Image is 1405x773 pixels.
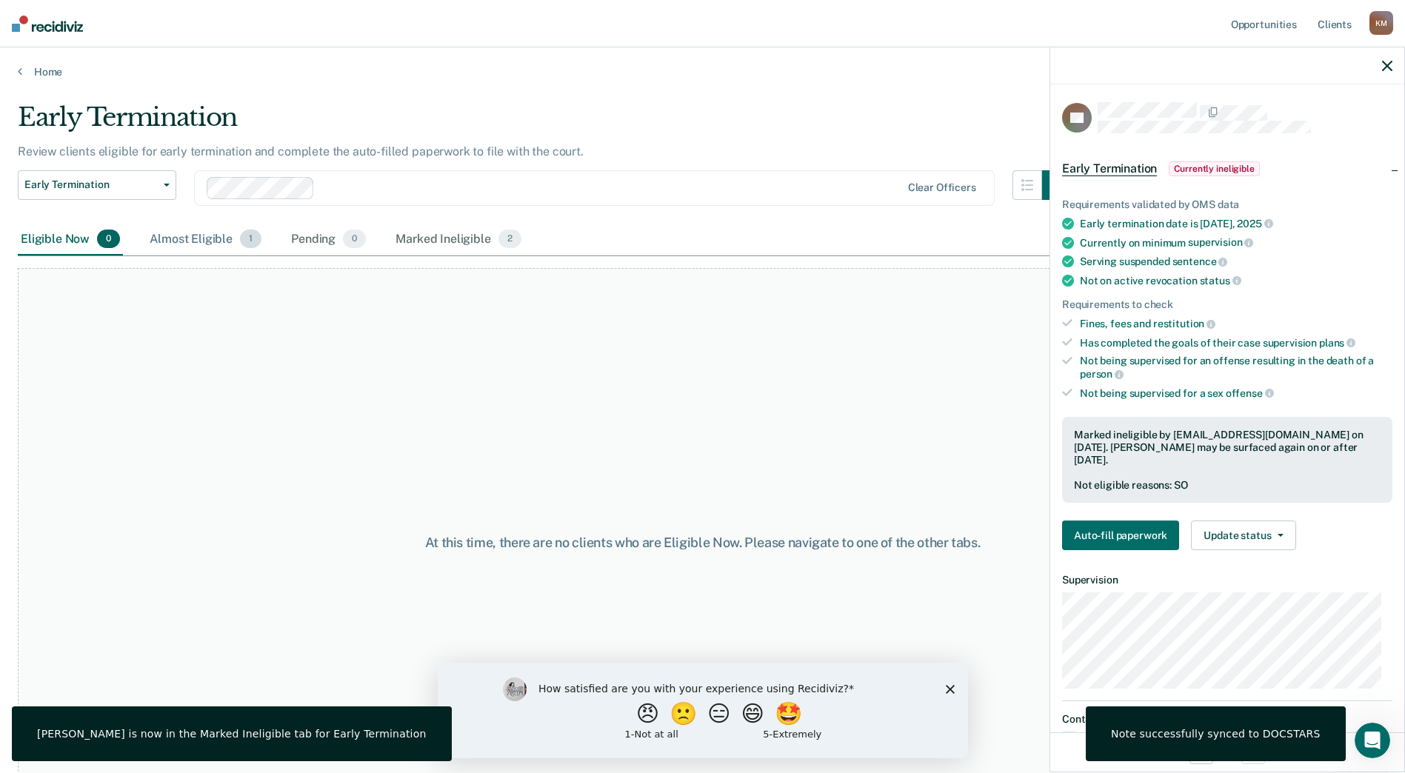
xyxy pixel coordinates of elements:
[393,224,524,256] div: Marked Ineligible
[147,224,264,256] div: Almost Eligible
[1080,355,1392,380] div: Not being supervised for an offense resulting in the death of a
[1172,255,1228,267] span: sentence
[1080,317,1392,330] div: Fines, fees and
[12,16,83,32] img: Recidiviz
[1050,145,1404,193] div: Early TerminationCurrently ineligible
[908,181,976,194] div: Clear officers
[1355,723,1390,758] iframe: Intercom live chat
[1062,521,1179,550] button: Auto-fill paperwork
[24,178,158,191] span: Early Termination
[1062,713,1392,726] dt: Contact
[343,230,366,249] span: 0
[1369,11,1393,35] div: K M
[1226,387,1274,399] span: offense
[1188,236,1253,248] span: supervision
[1200,275,1241,287] span: status
[1169,161,1260,176] span: Currently ineligible
[1080,236,1392,250] div: Currently on minimum
[1319,337,1355,349] span: plans
[18,144,584,158] p: Review clients eligible for early termination and complete the auto-filled paperwork to file with...
[1062,521,1185,550] a: Navigate to form link
[1080,386,1392,400] div: Not being supervised for a sex
[1111,727,1321,740] div: Note successfully synced to DOCSTARS
[1050,732,1404,772] div: 2 / 2
[18,65,1387,78] a: Home
[1080,217,1392,230] div: Early termination date is [DATE],
[1153,318,1215,329] span: restitution
[18,102,1072,144] div: Early Termination
[1080,368,1124,380] span: person
[1080,336,1392,349] div: Has completed the goals of their case supervision
[1062,161,1157,176] span: Early Termination
[288,224,369,256] div: Pending
[1074,479,1381,492] div: Not eligible reasons: SO
[1191,521,1295,550] button: Update status
[1062,298,1392,311] div: Requirements to check
[1074,429,1381,466] div: Marked ineligible by [EMAIL_ADDRESS][DOMAIN_NAME] on [DATE]. [PERSON_NAME] may be surfaced again ...
[18,224,123,256] div: Eligible Now
[1080,255,1392,268] div: Serving suspended
[240,230,261,249] span: 1
[498,230,521,249] span: 2
[97,230,120,249] span: 0
[438,663,968,758] iframe: Survey by Kim from Recidiviz
[1237,218,1272,230] span: 2025
[37,727,427,740] div: [PERSON_NAME] is now in the Marked Ineligible tab for Early Termination
[1062,574,1392,586] dt: Supervision
[1080,274,1392,287] div: Not on active revocation
[361,535,1045,551] div: At this time, there are no clients who are Eligible Now. Please navigate to one of the other tabs.
[1062,198,1392,211] div: Requirements validated by OMS data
